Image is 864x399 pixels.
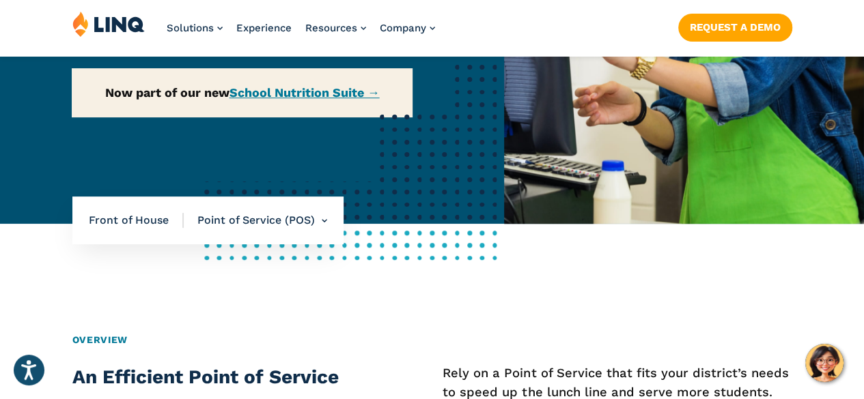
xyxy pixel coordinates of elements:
[72,364,360,391] h2: An Efficient Point of Service
[380,22,435,34] a: Company
[305,22,357,34] span: Resources
[72,333,792,347] h2: Overview
[89,213,184,228] span: Front of House
[72,11,145,37] img: LINQ | K‑12 Software
[805,344,844,382] button: Hello, have a question? Let’s chat.
[678,14,792,41] a: Request a Demo
[305,22,366,34] a: Resources
[184,196,327,244] li: Point of Service (POS)
[236,22,292,34] a: Experience
[678,11,792,41] nav: Button Navigation
[167,22,223,34] a: Solutions
[380,22,426,34] span: Company
[105,85,380,100] strong: Now part of our new
[167,22,214,34] span: Solutions
[167,11,435,56] nav: Primary Navigation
